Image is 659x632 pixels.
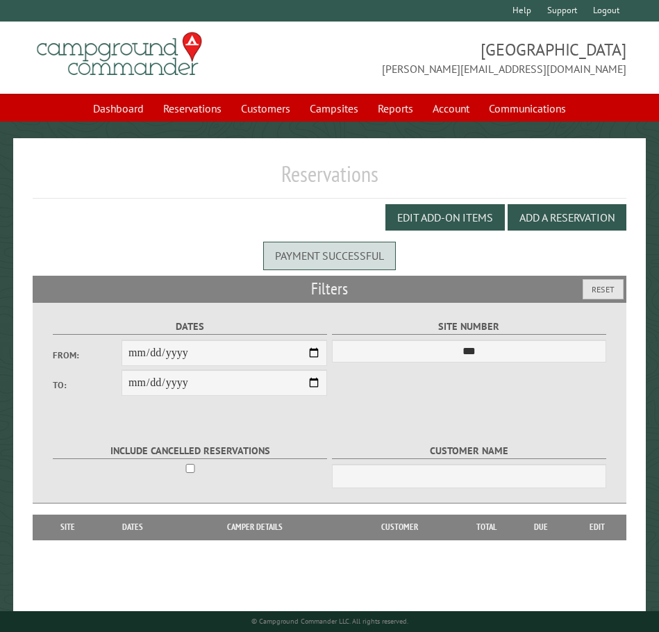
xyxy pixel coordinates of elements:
a: Reservations [155,95,230,122]
button: Add a Reservation [508,204,626,231]
a: Communications [481,95,574,122]
label: Site Number [332,319,606,335]
a: Customers [233,95,299,122]
th: Site [40,515,96,540]
h1: Reservations [33,160,626,199]
small: © Campground Commander LLC. All rights reserved. [251,617,408,626]
h2: Filters [33,276,626,302]
a: Reports [369,95,422,122]
img: Campground Commander [33,27,206,81]
div: Payment successful [263,242,396,269]
th: Dates [96,515,169,540]
label: From: [53,349,122,362]
th: Due [514,515,568,540]
span: [GEOGRAPHIC_DATA] [PERSON_NAME][EMAIL_ADDRESS][DOMAIN_NAME] [330,38,626,77]
th: Edit [568,515,626,540]
th: Total [458,515,514,540]
label: Customer Name [332,443,606,459]
label: To: [53,379,122,392]
th: Camper Details [169,515,340,540]
label: Include Cancelled Reservations [53,443,327,459]
th: Customer [340,515,458,540]
a: Account [424,95,478,122]
a: Dashboard [85,95,152,122]
button: Edit Add-on Items [385,204,505,231]
button: Reset [583,279,624,299]
label: Dates [53,319,327,335]
a: Campsites [301,95,367,122]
